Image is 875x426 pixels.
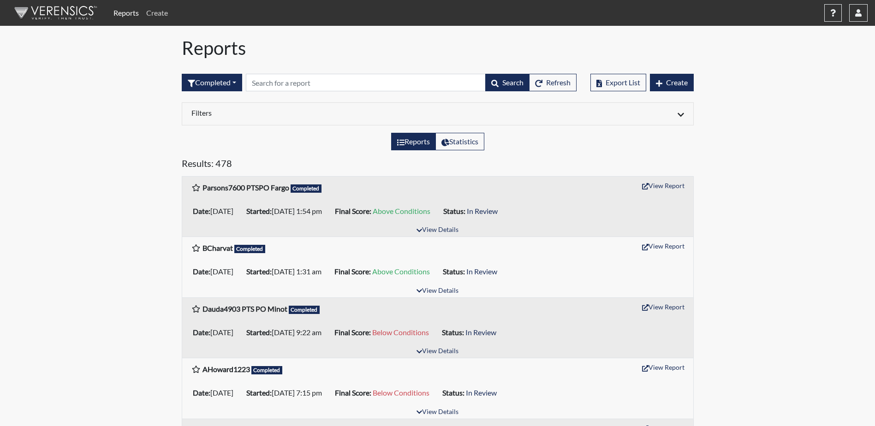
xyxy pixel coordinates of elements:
[666,78,688,87] span: Create
[335,388,371,397] b: Final Score:
[412,406,463,419] button: View Details
[466,267,497,276] span: In Review
[185,108,691,119] div: Click to expand/collapse filters
[189,264,243,279] li: [DATE]
[251,366,283,374] span: Completed
[246,267,272,276] b: Started:
[202,183,289,192] b: Parsons7600 PTSPO Fargo
[485,74,530,91] button: Search
[391,133,436,150] label: View the list of reports
[243,204,331,219] li: [DATE] 1:54 pm
[412,224,463,237] button: View Details
[182,37,694,59] h1: Reports
[443,267,465,276] b: Status:
[246,74,486,91] input: Search by Registration ID, Interview Number, or Investigation Name.
[182,158,694,172] h5: Results: 478
[289,306,320,314] span: Completed
[202,304,287,313] b: Dauda4903 PTS PO Minot
[182,74,242,91] button: Completed
[443,207,465,215] b: Status:
[502,78,524,87] span: Search
[373,388,429,397] span: Below Conditions
[246,207,272,215] b: Started:
[442,388,464,397] b: Status:
[189,385,243,400] li: [DATE]
[193,267,210,276] b: Date:
[373,207,430,215] span: Above Conditions
[529,74,577,91] button: Refresh
[466,388,497,397] span: In Review
[202,365,250,373] b: AHoward1223
[246,328,272,337] b: Started:
[590,74,646,91] button: Export List
[234,245,266,253] span: Completed
[372,328,429,337] span: Below Conditions
[638,300,689,314] button: View Report
[650,74,694,91] button: Create
[246,388,272,397] b: Started:
[606,78,640,87] span: Export List
[638,360,689,374] button: View Report
[435,133,484,150] label: View statistics about completed interviews
[182,74,242,91] div: Filter by interview status
[189,325,243,340] li: [DATE]
[334,328,371,337] b: Final Score:
[143,4,172,22] a: Create
[243,325,331,340] li: [DATE] 9:22 am
[638,239,689,253] button: View Report
[467,207,498,215] span: In Review
[546,78,571,87] span: Refresh
[193,388,210,397] b: Date:
[412,285,463,297] button: View Details
[193,207,210,215] b: Date:
[412,345,463,358] button: View Details
[243,385,331,400] li: [DATE] 7:15 pm
[291,184,322,193] span: Completed
[442,328,464,337] b: Status:
[193,328,210,337] b: Date:
[335,207,371,215] b: Final Score:
[110,4,143,22] a: Reports
[465,328,496,337] span: In Review
[243,264,331,279] li: [DATE] 1:31 am
[638,178,689,193] button: View Report
[191,108,431,117] h6: Filters
[372,267,430,276] span: Above Conditions
[334,267,371,276] b: Final Score:
[189,204,243,219] li: [DATE]
[202,243,233,252] b: BCharvat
